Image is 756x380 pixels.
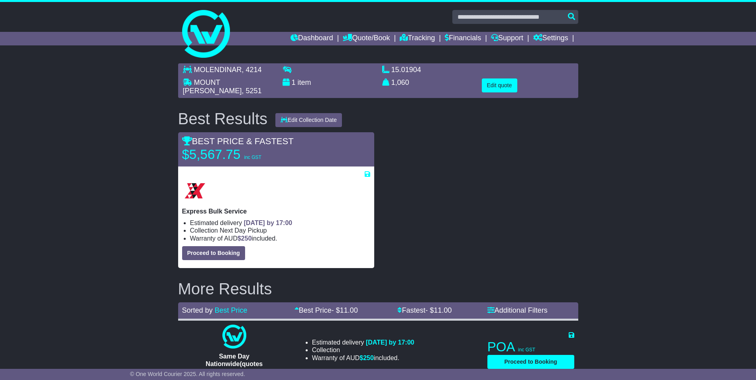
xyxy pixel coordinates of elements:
[312,354,414,362] li: Warranty of AUD included.
[332,306,358,314] span: - $
[340,306,358,314] span: 11.00
[178,280,578,298] h2: More Results
[291,32,333,45] a: Dashboard
[222,325,246,349] img: One World Courier: Same Day Nationwide(quotes take 0.5-1 hour)
[183,78,242,95] span: MOUNT [PERSON_NAME]
[182,178,208,204] img: Border Express: Express Bulk Service
[215,306,247,314] a: Best Price
[190,227,370,234] li: Collection
[434,306,452,314] span: 11.00
[275,113,342,127] button: Edit Collection Date
[487,355,574,369] button: Proceed to Booking
[182,136,294,146] span: BEST PRICE & FASTEST
[182,208,370,215] p: Express Bulk Service
[400,32,435,45] a: Tracking
[533,32,568,45] a: Settings
[298,78,311,86] span: item
[220,227,267,234] span: Next Day Pickup
[238,235,252,242] span: $
[244,219,293,226] span: [DATE] by 17:00
[194,66,242,74] span: MOLENDINAR
[518,347,535,353] span: inc GST
[182,306,213,314] span: Sorted by
[482,78,517,92] button: Edit quote
[292,78,296,86] span: 1
[312,339,414,346] li: Estimated delivery
[425,306,452,314] span: - $
[130,371,245,377] span: © One World Courier 2025. All rights reserved.
[391,78,409,86] span: 1,060
[244,155,261,160] span: inc GST
[343,32,390,45] a: Quote/Book
[190,219,370,227] li: Estimated delivery
[359,355,374,361] span: $
[241,235,252,242] span: 250
[363,355,374,361] span: 250
[182,246,245,260] button: Proceed to Booking
[182,147,282,163] p: $5,567.75
[491,32,523,45] a: Support
[445,32,481,45] a: Financials
[312,346,414,354] li: Collection
[366,339,414,346] span: [DATE] by 17:00
[487,339,574,355] p: POA
[487,306,548,314] a: Additional Filters
[397,306,452,314] a: Fastest- $11.00
[190,235,370,242] li: Warranty of AUD included.
[174,110,272,127] div: Best Results
[206,353,263,375] span: Same Day Nationwide(quotes take 0.5-1 hour)
[295,306,358,314] a: Best Price- $11.00
[242,87,262,95] span: , 5251
[242,66,262,74] span: , 4214
[391,66,421,74] span: 15.01904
